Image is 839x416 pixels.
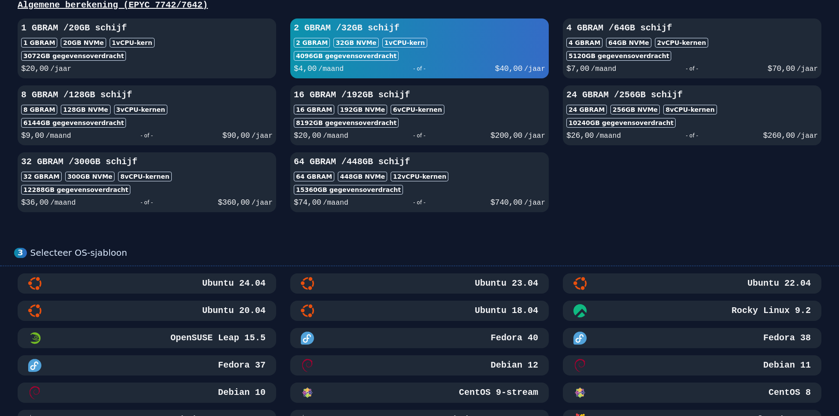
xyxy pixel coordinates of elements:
font: CentOS 9-stream [459,387,538,398]
font: GB NVMe [353,106,385,113]
font: - of - [686,133,698,139]
font: CentOS 8 [769,387,811,398]
font: /jaar [524,65,545,73]
font: $ [21,64,26,73]
font: RAM / [42,90,69,100]
font: 32 GB [23,173,44,180]
font: 448 [347,157,362,167]
font: Ubuntu 18.04 [475,306,538,316]
font: GB schijf [79,23,127,33]
font: RAM / [588,23,614,33]
font: Fedora 37 [218,360,266,370]
font: 15360 [296,186,318,193]
font: RAM [44,173,60,180]
font: /maand [323,199,348,207]
button: CentOS 8CentOS 8 [563,383,821,403]
font: 8192 [296,119,313,126]
font: $ [491,131,495,140]
img: Rocky Linux 9.2 [573,304,587,317]
font: vCPU-kern [389,39,425,46]
button: 16 GBRAM /192GB schijf16 GBRAM192GB NVMe6vCPU-kernen8192GB gegevensoverdracht$20,00/maand- of -$2... [290,85,549,145]
font: Debian 10 [218,387,266,398]
font: - of - [413,133,425,139]
font: $ [566,131,571,140]
font: 32 [336,39,344,46]
font: vCPU-kernen [120,106,165,113]
button: Ubuntu 24.04Ubuntu 24.04 [18,273,276,294]
font: 10240 [569,119,590,126]
font: 20 [69,23,79,33]
button: 8 GBRAM /128GB schijf8 GBRAM128GB NVMe3vCPU-kernen6144GB gegevensoverdracht$9,00/maand- of -$90,0... [18,85,276,145]
font: 64 GB [296,173,317,180]
font: GB gegevensoverdracht [586,52,669,59]
button: 32 GBRAM /300GB schijf32 GBRAM300GB NVMe8vCPU-kernen12288GB gegevensoverdracht$36,00/maand- of -$... [18,152,276,212]
font: 20 [63,39,71,46]
font: 1 GB [21,23,42,33]
font: GB NVMe [617,39,649,46]
img: Ubuntu 20.04 [28,304,41,317]
font: - of - [686,66,698,72]
font: RAM [317,173,333,180]
button: 1 GBRAM /20GB schijf1 GBRAM20GB NVMe1vCPU-kern3072GB gegevensoverdracht$20,00/jaar [18,18,276,78]
font: 64 [614,23,625,33]
font: /maand [46,132,71,140]
font: - of - [413,66,425,72]
font: $ [495,64,499,73]
font: GB schijf [362,90,410,100]
font: 16 GB [296,106,317,113]
font: Fedora 38 [763,333,811,343]
font: 300 [74,157,90,167]
font: 8 [120,173,125,180]
font: RAM / [320,90,347,100]
button: Debian 11Debian 11 [563,355,821,376]
font: 300 [67,173,80,180]
font: /jaar [251,132,273,140]
font: Ubuntu 22.04 [747,278,811,288]
font: 2 [657,39,662,46]
button: OpenSUSE Leap 15.5 MinimaalOpenSUSE Leap 15.5 [18,328,276,348]
font: 3 [18,248,23,257]
font: /jaar [524,132,545,140]
font: 12 [393,173,401,180]
font: /maand [591,65,617,73]
font: /jaar [797,65,818,73]
font: RAM [312,39,328,46]
font: GB schijf [352,23,399,33]
img: CentOS 9-stream [301,386,314,399]
font: 2 GB [294,23,315,33]
font: 9,00 [26,131,44,140]
font: GB gegevensoverdracht [41,52,124,59]
font: 12288 [23,186,45,193]
font: $ [768,64,772,73]
img: CentOS 8 [573,386,587,399]
font: 40,00 [499,64,522,73]
font: GB gegevensoverdracht [313,119,396,126]
font: GB gegevensoverdracht [45,186,128,193]
font: vCPU-kernen [125,173,170,180]
font: 32 GB [21,157,48,167]
img: Ubuntu 22.04 [573,277,587,290]
button: Ubuntu 20.04Ubuntu 20.04 [18,301,276,321]
font: OpenSUSE Leap 15.5 [170,333,266,343]
font: /jaar [797,132,818,140]
font: GB NVMe [76,106,108,113]
font: 26,00 [571,131,594,140]
font: GB gegevensoverdracht [318,186,401,193]
font: $ [294,131,298,140]
font: vCPU-kern [116,39,152,46]
font: 192 [340,106,353,113]
font: GB schijf [90,157,137,167]
font: /maand [323,132,348,140]
font: Ubuntu 24.04 [202,278,266,288]
font: 2 GB [296,39,312,46]
font: vCPU-kernen [670,106,715,113]
button: Debian 12Debian 12 [290,355,549,376]
font: /jaar [524,199,545,207]
img: Ubuntu 23.04 [301,277,314,290]
font: 36,00 [26,198,48,207]
font: 8 GB [21,90,42,100]
font: $ [294,198,298,207]
img: Ubuntu 24.04 [28,277,41,290]
font: 90,00 [227,131,250,140]
font: /maand [50,199,76,207]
